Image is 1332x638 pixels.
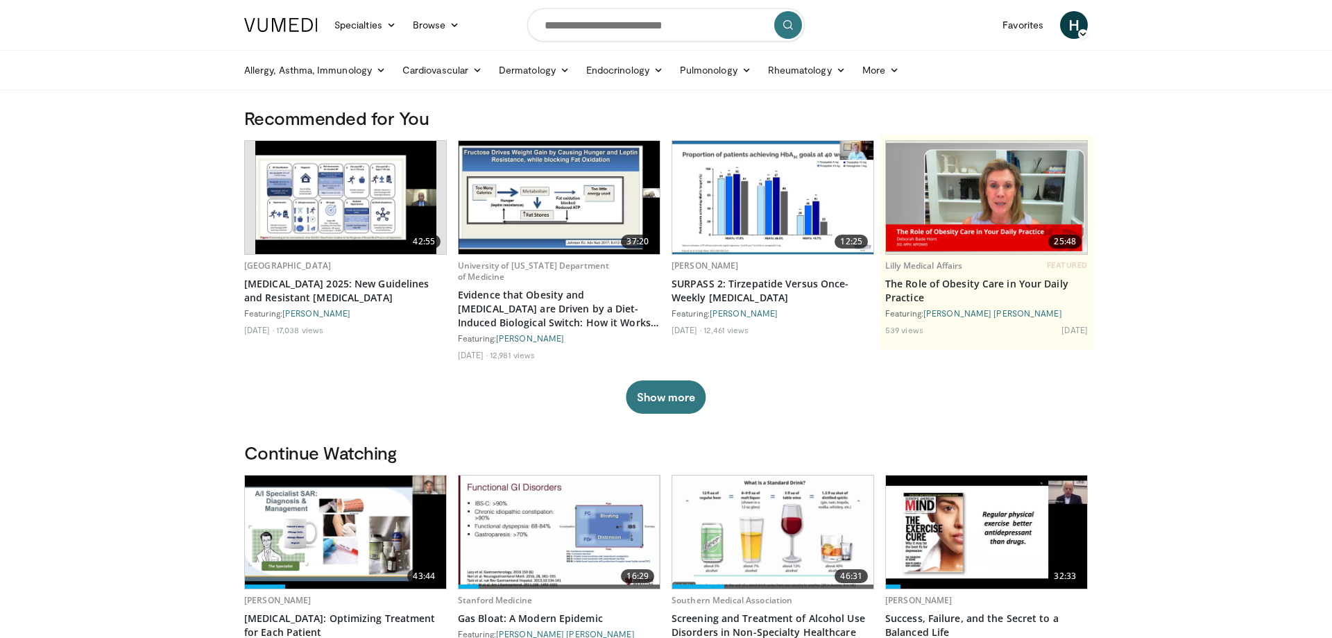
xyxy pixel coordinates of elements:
[672,56,760,84] a: Pulmonology
[835,569,868,583] span: 46:31
[496,333,564,343] a: [PERSON_NAME]
[835,235,868,249] span: 12:25
[245,476,446,589] img: 60eef8b5-25ce-4e86-be61-7448685b0f7a.620x360_q85_upscale.jpg
[1048,569,1082,583] span: 32:33
[244,324,274,335] li: [DATE]
[885,594,953,606] a: [PERSON_NAME]
[458,333,660,344] div: Featuring:
[458,594,532,606] a: Stanford Medicine
[672,141,873,254] a: 12:25
[1060,11,1088,39] a: H
[886,476,1087,589] a: 32:33
[672,476,873,589] img: e12dfa3c-ad47-4bf9-b5bf-3dcd2ea99c34.620x360_q85_upscale.jpg
[459,141,660,254] a: 37:20
[886,476,1087,589] img: 7307c1c9-cd96-462b-8187-bd7a74dc6cb1.620x360_q85_upscale.jpg
[672,308,874,319] div: Featuring:
[282,308,350,318] a: [PERSON_NAME]
[621,235,654,249] span: 37:20
[854,56,907,84] a: More
[760,56,854,84] a: Rheumatology
[276,324,323,335] li: 17,038 views
[326,11,404,39] a: Specialties
[458,349,488,360] li: [DATE]
[458,288,660,330] a: Evidence that Obesity and [MEDICAL_DATA] are Driven by a Diet-Induced Biological Switch: How it W...
[710,308,778,318] a: [PERSON_NAME]
[404,11,468,39] a: Browse
[672,476,873,589] a: 46:31
[885,260,963,271] a: Lilly Medical Affairs
[244,308,447,319] div: Featuring:
[886,141,1087,254] a: 25:48
[459,141,660,254] img: 53591b2a-b107-489b-8d45-db59bb710304.620x360_q85_upscale.jpg
[245,141,446,254] a: 42:55
[527,8,805,42] input: Search topics, interventions
[1048,235,1082,249] span: 25:48
[672,277,874,305] a: SURPASS 2: Tirzepatide Versus Once-Weekly [MEDICAL_DATA]
[578,56,672,84] a: Endocrinology
[459,476,660,589] a: 16:29
[672,594,792,606] a: Southern Medical Association
[407,569,441,583] span: 43:44
[244,442,1088,464] h3: Continue Watching
[885,324,923,335] li: 539 views
[244,277,447,305] a: [MEDICAL_DATA] 2025: New Guidelines and Resistant [MEDICAL_DATA]
[490,349,535,360] li: 12,981 views
[1061,324,1088,335] li: [DATE]
[886,143,1087,252] img: e1208b6b-349f-4914-9dd7-f97803bdbf1d.png.620x360_q85_upscale.png
[703,324,749,335] li: 12,461 views
[407,235,441,249] span: 42:55
[1047,260,1088,270] span: FEATURED
[244,594,311,606] a: [PERSON_NAME]
[923,308,1062,318] a: [PERSON_NAME] [PERSON_NAME]
[245,476,446,589] a: 43:44
[621,569,654,583] span: 16:29
[490,56,578,84] a: Dermatology
[236,56,394,84] a: Allergy, Asthma, Immunology
[885,277,1088,305] a: The Role of Obesity Care in Your Daily Practice
[672,260,739,271] a: [PERSON_NAME]
[244,260,331,271] a: [GEOGRAPHIC_DATA]
[394,56,490,84] a: Cardiovascular
[255,141,436,254] img: 280bcb39-0f4e-42eb-9c44-b41b9262a277.620x360_q85_upscale.jpg
[672,141,873,254] img: efb5e477-507f-46f2-80fb-2bc8532f10e2.620x360_q85_upscale.jpg
[994,11,1052,39] a: Favorites
[244,18,318,32] img: VuMedi Logo
[885,308,1088,319] div: Featuring:
[458,612,660,626] a: Gas Bloat: A Modern Epidemic
[459,476,660,589] img: 480ec31d-e3c1-475b-8289-0a0659db689a.620x360_q85_upscale.jpg
[672,324,701,335] li: [DATE]
[626,380,706,414] button: Show more
[244,107,1088,129] h3: Recommended for You
[458,260,609,283] a: University of [US_STATE] Department of Medicine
